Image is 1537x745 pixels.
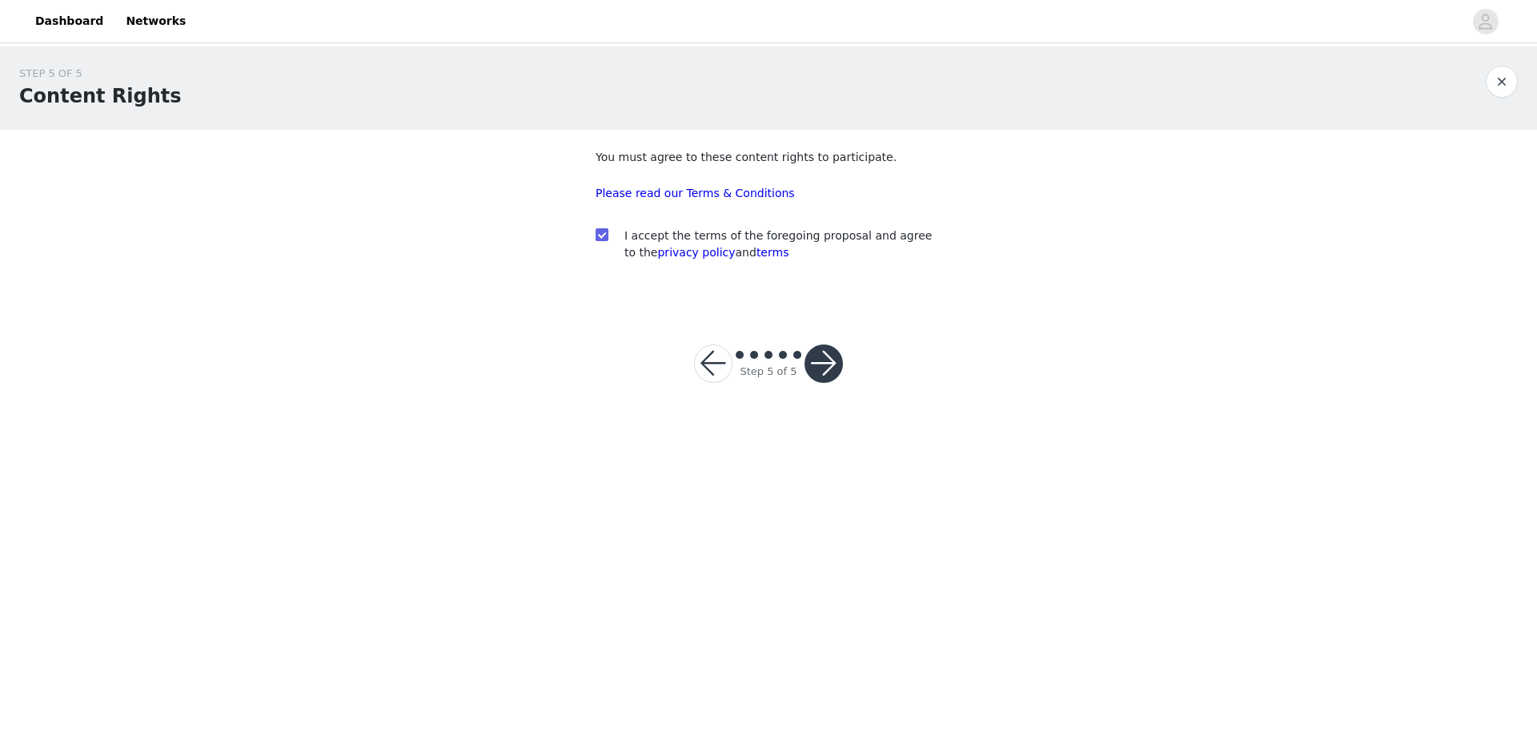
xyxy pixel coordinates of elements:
[624,229,932,259] span: I accept the terms of the foregoing proposal and agree to the and
[740,364,797,380] div: Step 5 of 5
[657,246,735,259] a: privacy policy
[756,246,789,259] a: terms
[596,149,941,166] p: You must agree to these content rights to participate.
[596,187,795,199] a: Please read our Terms & Conditions
[19,82,182,111] h1: Content Rights
[1478,9,1493,34] div: avatar
[26,3,113,39] a: Dashboard
[116,3,195,39] a: Networks
[19,66,182,82] div: STEP 5 OF 5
